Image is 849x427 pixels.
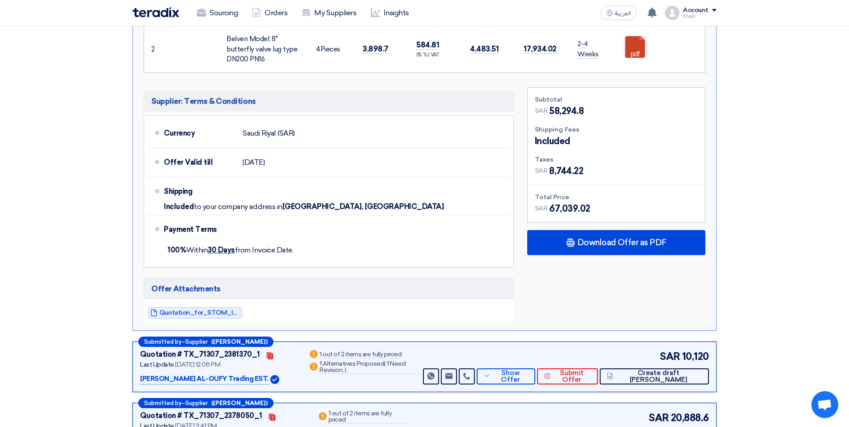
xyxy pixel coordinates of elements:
[600,368,709,384] button: Create draft [PERSON_NAME]
[535,95,698,104] div: Subtotal
[811,391,838,418] div: Open chat
[648,410,669,425] span: SAR
[535,106,548,115] span: SAR
[577,239,666,247] span: Download Offer as PDF
[477,368,536,384] button: Show Offer
[175,361,220,368] span: [DATE] 12:08 PM
[167,246,186,254] strong: 100%
[211,339,268,345] b: ([PERSON_NAME])
[671,410,709,425] span: 20,888.6
[683,14,717,19] div: Khalil
[416,51,456,59] div: (15 %) VAT
[601,6,636,20] button: العربية
[316,45,320,53] span: 4
[309,26,355,73] td: Pieces
[364,3,416,23] a: Insights
[211,400,268,406] b: ([PERSON_NAME])
[190,3,245,23] a: Sourcing
[194,202,282,211] span: to your company address in
[144,339,182,345] span: Submitted by
[683,7,708,14] div: Account
[660,349,680,364] span: SAR
[167,246,293,254] span: Within from Invoice Date.
[208,246,235,254] u: 30 Days
[138,398,273,408] div: –
[294,3,363,23] a: My Suppliers
[537,368,598,384] button: Submit Offer
[384,360,386,367] span: (
[245,3,294,23] a: Orders
[363,44,388,54] span: 3,898.7
[320,360,405,374] span: 1 Need Revision,
[243,158,265,167] span: [DATE]
[164,202,194,211] span: Included
[282,202,444,211] span: [GEOGRAPHIC_DATA], [GEOGRAPHIC_DATA]
[665,6,679,20] img: profile_test.png
[144,91,514,111] h5: Supplier: Terms & Conditions
[185,339,208,345] span: Supplier
[345,366,346,374] span: )
[553,370,591,383] span: Submit Offer
[140,374,269,384] p: [PERSON_NAME] AL-OUFY Trading EST.
[164,152,235,173] div: Offer Valid till
[243,125,295,142] div: Saudi Riyal (SAR)
[416,40,439,50] span: 584.81
[577,40,599,59] span: 2-4 Weeks
[226,34,302,64] div: Belven Model: 8" butterfly valve lug type DN200 PN16
[140,361,174,368] span: Last Update
[144,400,182,406] span: Submitted by
[148,307,242,319] a: Quotation_for_STOM_Instrument_Materials_1757397642376.pdf
[132,7,179,17] img: Teradix logo
[535,155,698,164] div: Taxes
[535,166,548,175] span: SAR
[164,123,235,144] div: Currency
[138,337,273,347] div: –
[549,164,583,178] span: 8,744.22
[535,192,698,202] div: Total Price
[140,410,262,421] div: Quotation # TX_71307_2378050_1
[524,44,556,54] span: 17,934.02
[535,125,698,134] div: Shipping Fees
[329,410,406,424] div: 1 out of 2 items are fully priced
[549,104,584,118] span: 58,294.8
[615,10,631,17] span: العربية
[470,44,499,54] span: 4,483.51
[535,134,570,148] span: Included
[682,349,709,364] span: 10,120
[549,202,590,215] span: 67,039.02
[164,219,499,240] div: Payment Terms
[140,349,260,360] div: Quotation # TX_71307_2381370_1
[320,351,401,359] div: 1 out of 2 items are fully priced
[185,400,208,406] span: Supplier
[144,26,158,73] td: 2
[320,361,421,374] div: 1 Alternatives Proposed
[492,370,528,383] span: Show Offer
[144,278,514,299] h5: Offer Attachments
[624,36,696,90] a: BV_Series_DI_Lugged_Butterfly_Valve_1757397366962.pdf
[615,370,702,383] span: Create draft [PERSON_NAME]
[164,181,235,202] div: Shipping
[270,375,279,384] img: Verified Account
[535,204,548,213] span: SAR
[159,309,240,316] span: Quotation_for_STOM_Instrument_Materials_1757397642376.pdf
